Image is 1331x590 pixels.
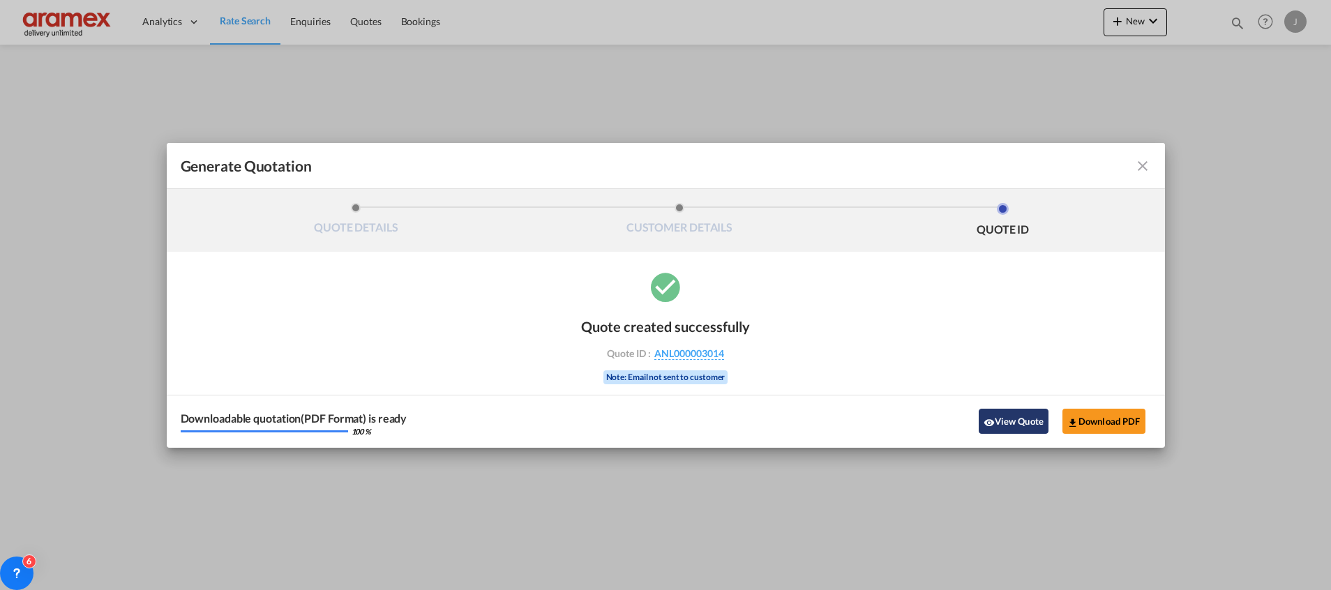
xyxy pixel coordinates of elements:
[181,157,312,175] span: Generate Quotation
[181,413,407,424] div: Downloadable quotation(PDF Format) is ready
[195,203,518,241] li: QUOTE DETAILS
[585,347,746,360] div: Quote ID :
[1067,417,1078,428] md-icon: icon-download
[352,428,372,435] div: 100 %
[654,347,724,360] span: ANL000003014
[984,417,995,428] md-icon: icon-eye
[1062,409,1145,434] button: Download PDF
[1134,158,1151,174] md-icon: icon-close fg-AAA8AD cursor m-0
[841,203,1165,241] li: QUOTE ID
[648,269,683,304] md-icon: icon-checkbox-marked-circle
[603,370,728,384] div: Note: Email not sent to customer
[518,203,841,241] li: CUSTOMER DETAILS
[167,143,1165,448] md-dialog: Generate QuotationQUOTE ...
[581,318,750,335] div: Quote created successfully
[979,409,1048,434] button: icon-eyeView Quote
